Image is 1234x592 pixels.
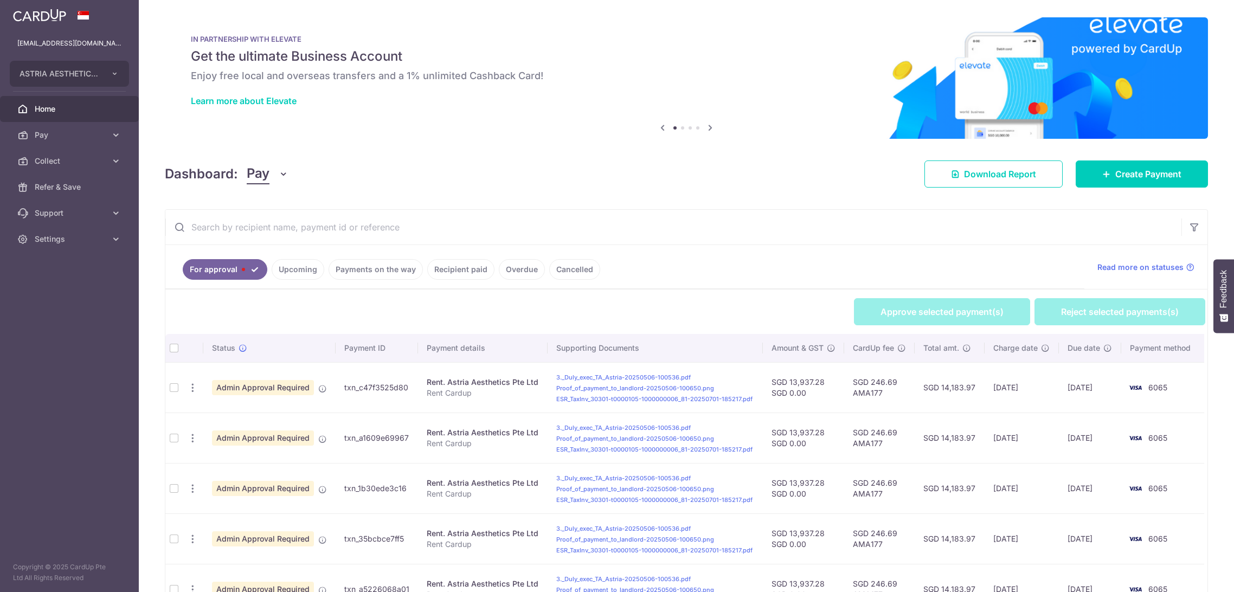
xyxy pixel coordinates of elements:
[1165,559,1223,587] iframe: Opens a widget where you can find more information
[191,95,297,106] a: Learn more about Elevate
[549,259,600,280] a: Cancelled
[427,259,494,280] a: Recipient paid
[556,446,753,453] a: ESR_TaxInv_30301-t0000105-1000000006_81-20250701-185217.pdf
[1148,433,1167,442] span: 6065
[763,362,845,413] td: SGD 13,937.28 SGD 0.00
[915,362,985,413] td: SGD 14,183.97
[35,156,106,166] span: Collect
[35,208,106,218] span: Support
[336,334,419,362] th: Payment ID
[336,463,419,513] td: txn_1b30ede3c16
[10,61,129,87] button: ASTRIA AESTHETICS PTE. LTD.
[556,474,691,482] a: 3._Duly_exec_TA_Astria-20250506-100536.pdf
[1059,513,1121,564] td: [DATE]
[1124,381,1146,394] img: Bank Card
[427,438,539,449] p: Rent Cardup
[427,377,539,388] div: Rent. Astria Aesthetics Pte Ltd
[1076,160,1208,188] a: Create Payment
[191,69,1182,82] h6: Enjoy free local and overseas transfers and a 1% unlimited Cashback Card!
[844,362,915,413] td: SGD 246.69 AMA177
[35,104,106,114] span: Home
[1124,482,1146,495] img: Bank Card
[556,435,714,442] a: Proof_of_payment_to_landlord-20250506-100650.png
[1121,334,1204,362] th: Payment method
[985,463,1059,513] td: [DATE]
[1148,534,1167,543] span: 6065
[191,35,1182,43] p: IN PARTNERSHIP WITH ELEVATE
[1148,484,1167,493] span: 6065
[763,413,845,463] td: SGD 13,937.28 SGD 0.00
[35,234,106,244] span: Settings
[556,374,691,381] a: 3._Duly_exec_TA_Astria-20250506-100536.pdf
[556,395,753,403] a: ESR_TaxInv_30301-t0000105-1000000006_81-20250701-185217.pdf
[556,384,714,392] a: Proof_of_payment_to_landlord-20250506-100650.png
[1068,343,1100,353] span: Due date
[35,182,106,192] span: Refer & Save
[985,362,1059,413] td: [DATE]
[556,546,753,554] a: ESR_TaxInv_30301-t0000105-1000000006_81-20250701-185217.pdf
[212,531,314,546] span: Admin Approval Required
[844,463,915,513] td: SGD 246.69 AMA177
[853,343,894,353] span: CardUp fee
[336,413,419,463] td: txn_a1609e69967
[844,513,915,564] td: SGD 246.69 AMA177
[985,513,1059,564] td: [DATE]
[1097,262,1194,273] a: Read more on statuses
[915,463,985,513] td: SGD 14,183.97
[556,496,753,504] a: ESR_TaxInv_30301-t0000105-1000000006_81-20250701-185217.pdf
[985,413,1059,463] td: [DATE]
[272,259,324,280] a: Upcoming
[1219,270,1229,308] span: Feedback
[1115,168,1181,181] span: Create Payment
[556,424,691,432] a: 3._Duly_exec_TA_Astria-20250506-100536.pdf
[427,478,539,488] div: Rent. Astria Aesthetics Pte Ltd
[165,17,1208,139] img: Renovation banner
[1059,463,1121,513] td: [DATE]
[763,513,845,564] td: SGD 13,937.28 SGD 0.00
[427,539,539,550] p: Rent Cardup
[548,334,762,362] th: Supporting Documents
[556,525,691,532] a: 3._Duly_exec_TA_Astria-20250506-100536.pdf
[165,164,238,184] h4: Dashboard:
[20,68,100,79] span: ASTRIA AESTHETICS PTE. LTD.
[427,488,539,499] p: Rent Cardup
[499,259,545,280] a: Overdue
[13,9,66,22] img: CardUp
[1148,383,1167,392] span: 6065
[191,48,1182,65] h5: Get the ultimate Business Account
[556,485,714,493] a: Proof_of_payment_to_landlord-20250506-100650.png
[427,578,539,589] div: Rent. Astria Aesthetics Pte Ltd
[993,343,1038,353] span: Charge date
[329,259,423,280] a: Payments on the way
[1124,532,1146,545] img: Bank Card
[247,164,269,184] span: Pay
[336,513,419,564] td: txn_35bcbce7ff5
[1213,259,1234,333] button: Feedback - Show survey
[915,413,985,463] td: SGD 14,183.97
[772,343,824,353] span: Amount & GST
[1097,262,1184,273] span: Read more on statuses
[35,130,106,140] span: Pay
[336,362,419,413] td: txn_c47f3525d80
[1059,362,1121,413] td: [DATE]
[1124,432,1146,445] img: Bank Card
[418,334,548,362] th: Payment details
[427,528,539,539] div: Rent. Astria Aesthetics Pte Ltd
[1059,413,1121,463] td: [DATE]
[844,413,915,463] td: SGD 246.69 AMA177
[183,259,267,280] a: For approval
[924,160,1063,188] a: Download Report
[964,168,1036,181] span: Download Report
[212,481,314,496] span: Admin Approval Required
[212,430,314,446] span: Admin Approval Required
[427,388,539,398] p: Rent Cardup
[212,380,314,395] span: Admin Approval Required
[212,343,235,353] span: Status
[427,427,539,438] div: Rent. Astria Aesthetics Pte Ltd
[923,343,959,353] span: Total amt.
[247,164,288,184] button: Pay
[165,210,1181,244] input: Search by recipient name, payment id or reference
[556,536,714,543] a: Proof_of_payment_to_landlord-20250506-100650.png
[763,463,845,513] td: SGD 13,937.28 SGD 0.00
[556,575,691,583] a: 3._Duly_exec_TA_Astria-20250506-100536.pdf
